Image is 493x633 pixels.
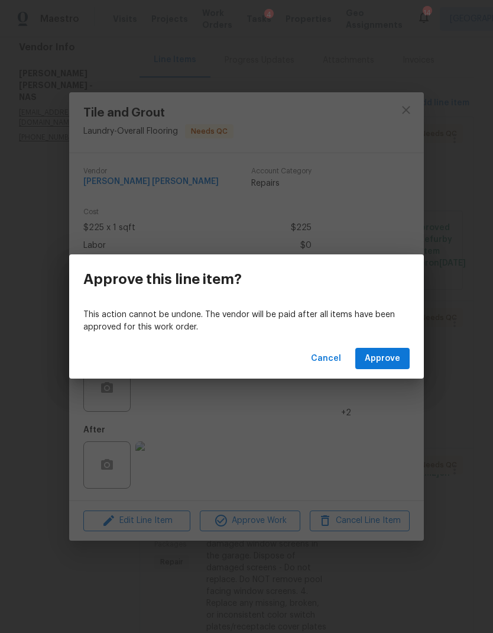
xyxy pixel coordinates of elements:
p: This action cannot be undone. The vendor will be paid after all items have been approved for this... [83,309,410,334]
button: Approve [355,348,410,370]
button: Cancel [306,348,346,370]
span: Cancel [311,351,341,366]
span: Approve [365,351,400,366]
h3: Approve this line item? [83,271,242,288]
